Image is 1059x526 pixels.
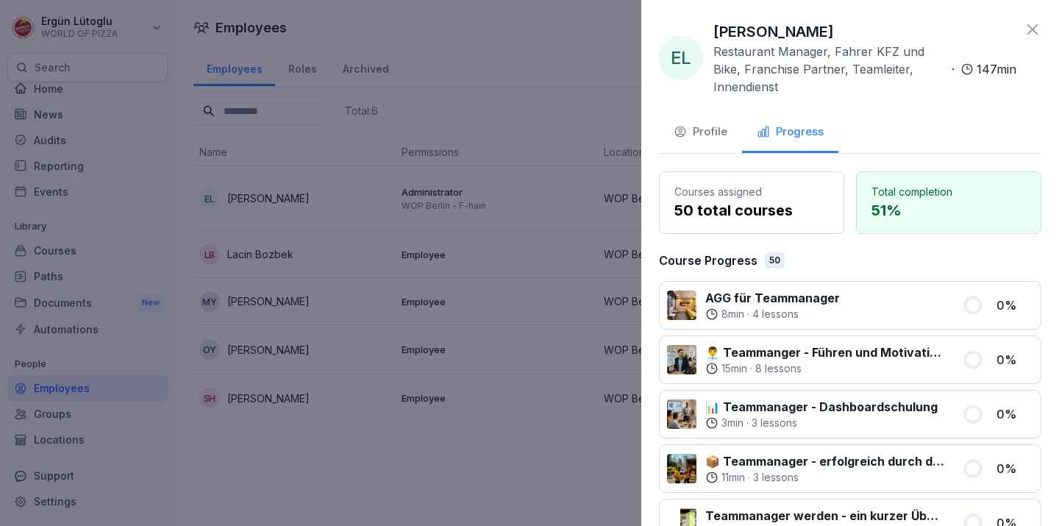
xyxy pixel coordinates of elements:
p: Course Progress [659,252,757,269]
p: 👨‍💼 Teammanger - Führen und Motivation von Mitarbeitern [705,344,944,361]
div: · [705,416,938,430]
p: 📦 Teammanager - erfolgreich durch den Tag [705,452,944,470]
p: [PERSON_NAME] [713,21,834,43]
p: 11 min [721,470,745,485]
p: 50 total courses [674,199,829,221]
p: AGG für Teammanager [705,289,840,307]
p: 51 % [871,199,1026,221]
p: 📊 Teammanager - Dashboardschulung [705,398,938,416]
div: · [713,43,1016,96]
div: 50 [765,252,785,269]
p: 147 min [977,60,1016,78]
p: 8 lessons [755,361,802,376]
div: Progress [757,124,824,141]
p: 0 % [996,296,1033,314]
div: · [705,470,944,485]
p: 3 min [721,416,744,430]
p: Courses assigned [674,184,829,199]
p: 3 lessons [753,470,799,485]
p: 0 % [996,405,1033,423]
p: 0 % [996,460,1033,477]
p: 8 min [721,307,744,321]
div: · [705,361,944,376]
button: Profile [659,113,742,153]
div: · [705,307,840,321]
div: EL [659,36,703,80]
p: Teammanager werden - ein kurzer Überblick [705,507,944,525]
p: Restaurant Manager, Fahrer KFZ und Bike, Franchise Partner, Teamleiter, Innendienst [713,43,946,96]
p: 15 min [721,361,747,376]
div: Profile [674,124,727,141]
p: Total completion [871,184,1026,199]
p: 3 lessons [752,416,797,430]
p: 4 lessons [752,307,799,321]
button: Progress [742,113,838,153]
p: 0 % [996,351,1033,369]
